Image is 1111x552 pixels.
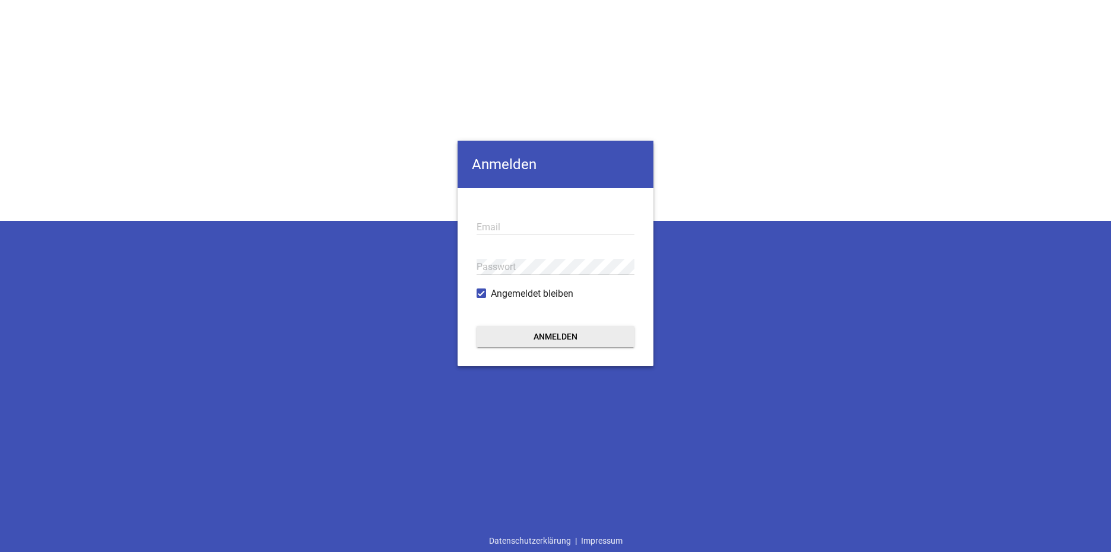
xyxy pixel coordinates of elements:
div: | [485,529,627,552]
h4: Anmelden [458,141,653,188]
a: Impressum [577,529,627,552]
span: Angemeldet bleiben [491,287,573,301]
a: Datenschutzerklärung [485,529,575,552]
button: Anmelden [477,326,634,347]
